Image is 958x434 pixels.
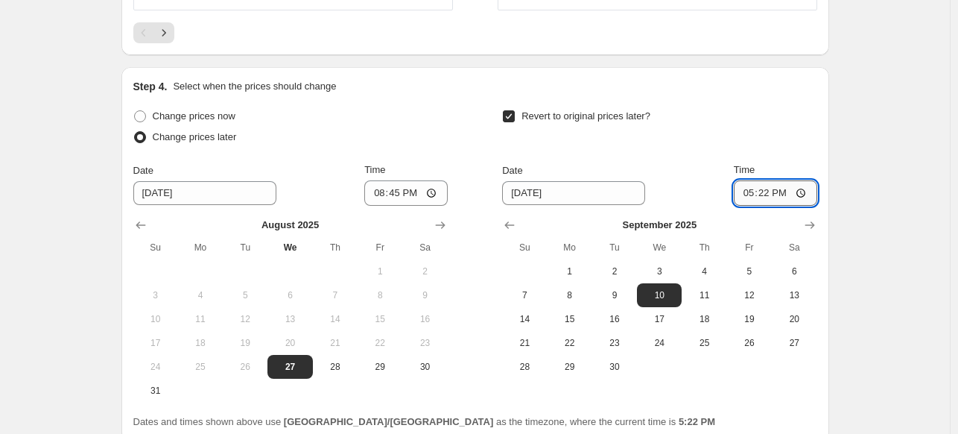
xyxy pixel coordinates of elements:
[508,361,541,373] span: 28
[273,289,306,301] span: 6
[502,236,547,260] th: Sunday
[153,110,235,122] span: Change prices now
[733,313,766,325] span: 19
[548,283,592,307] button: Monday September 8 2025
[553,265,586,277] span: 1
[734,164,755,175] span: Time
[313,355,358,379] button: Thursday August 28 2025
[223,283,267,307] button: Tuesday August 5 2025
[133,355,178,379] button: Sunday August 24 2025
[133,236,178,260] th: Sunday
[178,236,223,260] th: Monday
[799,215,820,236] button: Show next month, October 2025
[133,22,174,43] nav: Pagination
[364,337,396,349] span: 22
[727,307,772,331] button: Friday September 19 2025
[313,236,358,260] th: Thursday
[139,385,172,397] span: 31
[273,313,306,325] span: 13
[682,307,726,331] button: Thursday September 18 2025
[273,242,306,254] span: We
[267,283,312,307] button: Wednesday August 6 2025
[153,22,174,43] button: Next
[778,242,811,254] span: Sa
[548,307,592,331] button: Monday September 15 2025
[402,307,447,331] button: Saturday August 16 2025
[408,313,441,325] span: 16
[358,355,402,379] button: Friday August 29 2025
[688,313,720,325] span: 18
[733,337,766,349] span: 26
[688,265,720,277] span: 4
[408,337,441,349] span: 23
[598,289,631,301] span: 9
[772,260,816,283] button: Saturday September 6 2025
[521,110,650,122] span: Revert to original prices later?
[778,289,811,301] span: 13
[402,331,447,355] button: Saturday August 23 2025
[139,361,172,373] span: 24
[727,331,772,355] button: Friday September 26 2025
[682,236,726,260] th: Thursday
[223,236,267,260] th: Tuesday
[267,236,312,260] th: Wednesday
[727,260,772,283] button: Friday September 5 2025
[229,337,261,349] span: 19
[358,307,402,331] button: Friday August 15 2025
[592,331,637,355] button: Tuesday September 23 2025
[548,355,592,379] button: Monday September 29 2025
[364,242,396,254] span: Fr
[267,307,312,331] button: Wednesday August 13 2025
[178,331,223,355] button: Monday August 18 2025
[682,283,726,307] button: Thursday September 11 2025
[688,337,720,349] span: 25
[643,289,676,301] span: 10
[688,289,720,301] span: 11
[502,331,547,355] button: Sunday September 21 2025
[508,313,541,325] span: 14
[733,242,766,254] span: Fr
[133,416,716,427] span: Dates and times shown above use as the timezone, where the current time is
[688,242,720,254] span: Th
[364,265,396,277] span: 1
[319,242,352,254] span: Th
[313,307,358,331] button: Thursday August 14 2025
[408,242,441,254] span: Sa
[319,289,352,301] span: 7
[319,337,352,349] span: 21
[223,307,267,331] button: Tuesday August 12 2025
[734,180,817,206] input: 12:00
[184,361,217,373] span: 25
[313,331,358,355] button: Thursday August 21 2025
[130,215,151,236] button: Show previous month, July 2025
[229,313,261,325] span: 12
[772,283,816,307] button: Saturday September 13 2025
[733,265,766,277] span: 5
[178,307,223,331] button: Monday August 11 2025
[173,79,336,94] p: Select when the prices should change
[643,242,676,254] span: We
[502,307,547,331] button: Sunday September 14 2025
[778,337,811,349] span: 27
[273,361,306,373] span: 27
[637,331,682,355] button: Wednesday September 24 2025
[229,289,261,301] span: 5
[267,331,312,355] button: Wednesday August 20 2025
[133,307,178,331] button: Sunday August 10 2025
[637,283,682,307] button: Wednesday September 10 2025
[643,313,676,325] span: 17
[727,283,772,307] button: Friday September 12 2025
[358,331,402,355] button: Friday August 22 2025
[553,242,586,254] span: Mo
[223,331,267,355] button: Tuesday August 19 2025
[548,236,592,260] th: Monday
[402,355,447,379] button: Saturday August 30 2025
[313,283,358,307] button: Thursday August 7 2025
[358,260,402,283] button: Friday August 1 2025
[139,337,172,349] span: 17
[184,289,217,301] span: 4
[229,361,261,373] span: 26
[508,289,541,301] span: 7
[592,355,637,379] button: Tuesday September 30 2025
[139,242,172,254] span: Su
